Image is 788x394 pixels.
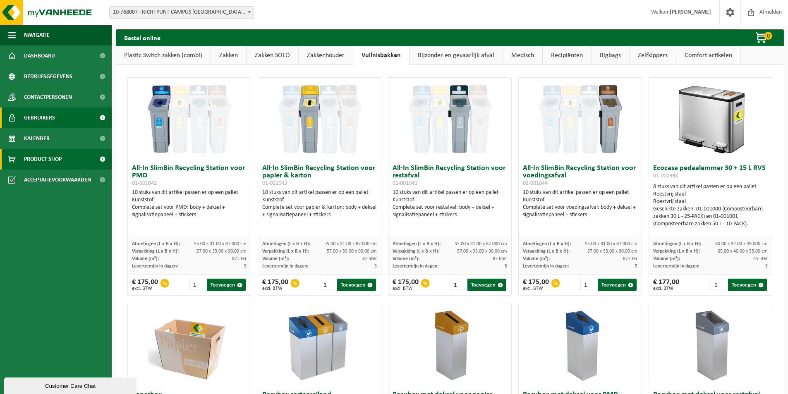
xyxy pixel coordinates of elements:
[393,196,507,204] div: Kunststof
[523,180,548,186] span: 01-001044
[410,46,503,65] a: Bijzonder en gevaarlijk afval
[450,279,467,291] input: 1
[207,279,246,291] button: Toevoegen
[653,165,768,181] h3: Ecocasa pedaalemmer 30 + 15 L RVS
[669,304,752,387] img: 02-014089
[457,249,507,254] span: 57.00 x 33.00 x 90.00 cm
[715,241,768,246] span: 60.00 x 32.00 x 49.000 cm
[262,279,288,291] div: € 175,00
[116,46,211,65] a: Plastic Switch zakken (combi)
[24,128,50,149] span: Kalender
[4,376,138,394] iframe: chat widget
[262,264,308,269] span: Levertermijn in dagen:
[630,46,676,65] a: Zelfkippers
[24,25,50,45] span: Navigatie
[728,279,767,291] button: Toevoegen
[262,180,287,186] span: 01-001043
[523,204,637,219] div: Complete set voor voedingsafval: body + deksel + signalisatiepaneel + stickers
[278,304,361,387] img: 01-000670
[262,249,309,254] span: Verpakking (L x B x H):
[278,78,361,160] img: 01-001043
[132,196,247,204] div: Kunststof
[362,256,377,261] span: 87 liter
[299,46,353,65] a: Zakkenhouder
[409,304,491,387] img: 02-014091
[592,46,629,65] a: Bigbags
[653,264,699,269] span: Levertermijn in dagen:
[232,256,247,261] span: 87 liter
[393,241,441,246] span: Afmetingen (L x B x H):
[523,196,637,204] div: Kunststof
[585,241,637,246] span: 55.00 x 31.00 x 87.000 cm
[327,249,377,254] span: 57.00 x 33.00 x 90.00 cm
[132,165,247,187] h3: All-In SlimBin Recycling Station voor PMD
[116,29,169,45] h2: Bestel online
[711,279,728,291] input: 1
[24,66,72,87] span: Bedrijfsgegevens
[493,256,507,261] span: 87 liter
[764,32,772,40] span: 0
[670,9,711,15] strong: [PERSON_NAME]
[742,29,783,46] button: 0
[393,180,417,186] span: 01-001041
[324,241,377,246] span: 55.00 x 31.00 x 87.000 cm
[523,165,637,187] h3: All-In SlimBin Recycling Station voor voedingsafval
[393,264,438,269] span: Levertermijn in dagen:
[262,241,310,246] span: Afmetingen (L x B x H):
[653,183,768,228] div: 8 stuks van dit artikel passen er op een pallet
[523,256,550,261] span: Volume (m³):
[393,286,419,291] span: excl. BTW
[262,204,377,219] div: Complete set voor papier & karton: body + deksel + signalisatiepaneel + stickers
[653,198,768,205] div: Roestvrij staal
[676,46,740,65] a: Comfort artikelen
[523,264,569,269] span: Levertermijn in dagen:
[523,189,637,219] div: 10 stuks van dit artikel passen er op een pallet
[148,78,231,160] img: 01-001042
[211,46,246,65] a: Zakken
[393,165,507,187] h3: All-In SlimBin Recycling Station voor restafval
[110,7,254,18] span: 10-768007 - RICHTPUNT CAMPUS OUDENAARDE - OUDENAARDE
[653,249,700,254] span: Verpakking (L x B x H):
[409,78,491,160] img: 01-001041
[653,191,768,198] div: Roestvrij staal
[539,304,622,387] img: 02-014090
[635,264,637,269] span: 5
[374,264,377,269] span: 5
[653,205,768,228] div: Geschikte zakken: 01-001000 (Composteerbare zakken 30 L - 25-PACK) en 01-001001 (Composteerbare z...
[598,279,637,291] button: Toevoegen
[132,286,158,291] span: excl. BTW
[262,165,377,187] h3: All-In SlimBin Recycling Station voor papier & karton
[503,46,542,65] a: Medisch
[523,249,570,254] span: Verpakking (L x B x H):
[24,170,91,190] span: Acceptatievoorwaarden
[244,264,247,269] span: 5
[523,241,571,246] span: Afmetingen (L x B x H):
[24,87,72,107] span: Contactpersonen
[194,241,247,246] span: 55.00 x 31.00 x 87.000 cm
[24,107,55,128] span: Gebruikers
[262,189,377,219] div: 10 stuks van dit artikel passen er op een pallet
[523,279,549,291] div: € 175,00
[718,249,768,254] span: 65.00 x 40.00 x 55.00 cm
[196,249,247,254] span: 57.00 x 33.00 x 90.00 cm
[132,180,157,186] span: 01-001042
[455,241,507,246] span: 55.00 x 31.00 x 87.000 cm
[109,6,254,19] span: 10-768007 - RICHTPUNT CAMPUS OUDENAARDE - OUDENAARDE
[337,279,376,291] button: Toevoegen
[320,279,337,291] input: 1
[393,204,507,219] div: Complete set voor restafval: body + deksel + signalisatiepaneel + stickers
[653,286,679,291] span: excl. BTW
[587,249,637,254] span: 57.00 x 33.00 x 90.00 cm
[653,173,678,179] span: 01-000998
[543,46,591,65] a: Recipiënten
[353,46,409,65] a: Vuilnisbakken
[148,304,231,387] img: 01-000263
[539,78,622,160] img: 01-001044
[523,286,549,291] span: excl. BTW
[467,279,506,291] button: Toevoegen
[24,149,62,170] span: Product Shop
[189,279,206,291] input: 1
[669,78,752,160] img: 01-000998
[132,189,247,219] div: 10 stuks van dit artikel passen er op een pallet
[262,286,288,291] span: excl. BTW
